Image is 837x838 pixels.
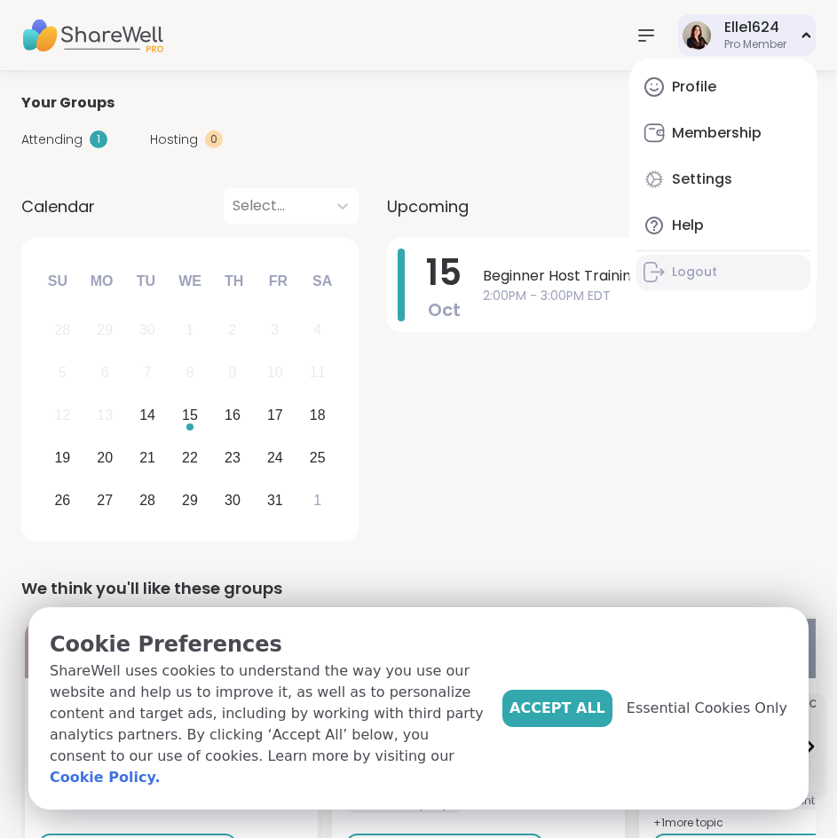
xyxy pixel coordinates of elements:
[182,403,198,427] div: 15
[214,439,252,477] div: Choose Thursday, October 23rd, 2025
[97,446,113,470] div: 20
[267,488,283,512] div: 31
[215,262,254,301] div: Th
[43,354,82,392] div: Not available Sunday, October 5th, 2025
[672,216,704,235] div: Help
[86,312,124,350] div: Not available Monday, September 29th, 2025
[101,360,109,384] div: 6
[144,360,152,384] div: 7
[256,481,294,519] div: Choose Friday, October 31st, 2025
[186,318,194,342] div: 1
[50,660,488,788] p: ShareWell uses cookies to understand the way you use our website and help us to improve it, as we...
[214,481,252,519] div: Choose Thursday, October 30th, 2025
[171,481,209,519] div: Choose Wednesday, October 29th, 2025
[483,265,784,287] span: Beginner Host Training - Inclusion & Safety
[54,446,70,470] div: 19
[502,690,612,727] button: Accept All
[310,403,326,427] div: 18
[672,264,717,281] div: Logout
[214,354,252,392] div: Not available Thursday, October 9th, 2025
[298,354,336,392] div: Not available Saturday, October 11th, 2025
[426,248,462,297] span: 15
[256,439,294,477] div: Choose Friday, October 24th, 2025
[82,262,121,301] div: Mo
[43,312,82,350] div: Not available Sunday, September 28th, 2025
[636,112,810,154] a: Membership
[38,262,77,301] div: Su
[97,403,113,427] div: 13
[214,312,252,350] div: Not available Thursday, October 2nd, 2025
[50,767,160,788] a: Cookie Policy.
[310,446,326,470] div: 25
[225,446,241,470] div: 23
[256,354,294,392] div: Not available Friday, October 10th, 2025
[267,360,283,384] div: 10
[50,628,488,660] p: Cookie Preferences
[170,262,209,301] div: We
[256,312,294,350] div: Not available Friday, October 3rd, 2025
[228,318,236,342] div: 2
[636,66,810,108] a: Profile
[298,312,336,350] div: Not available Saturday, October 4th, 2025
[627,698,787,719] span: Essential Cookies Only
[228,360,236,384] div: 9
[672,123,762,143] div: Membership
[21,130,83,149] span: Attending
[186,360,194,384] div: 8
[129,312,167,350] div: Not available Tuesday, September 30th, 2025
[126,262,165,301] div: Tu
[90,130,107,148] div: 1
[267,403,283,427] div: 17
[86,354,124,392] div: Not available Monday, October 6th, 2025
[298,397,336,435] div: Choose Saturday, October 18th, 2025
[171,439,209,477] div: Choose Wednesday, October 22nd, 2025
[724,37,786,52] div: Pro Member
[205,130,223,148] div: 0
[724,18,786,37] div: Elle1624
[256,397,294,435] div: Choose Friday, October 17th, 2025
[86,397,124,435] div: Not available Monday, October 13th, 2025
[139,446,155,470] div: 21
[21,92,114,114] span: Your Groups
[97,318,113,342] div: 29
[129,481,167,519] div: Choose Tuesday, October 28th, 2025
[43,439,82,477] div: Choose Sunday, October 19th, 2025
[225,403,241,427] div: 16
[310,360,326,384] div: 11
[21,4,163,67] img: ShareWell Nav Logo
[59,360,67,384] div: 5
[672,170,732,189] div: Settings
[313,318,321,342] div: 4
[509,698,605,719] span: Accept All
[483,287,784,305] span: 2:00PM - 3:00PM EDT
[271,318,279,342] div: 3
[129,397,167,435] div: Choose Tuesday, October 14th, 2025
[86,439,124,477] div: Choose Monday, October 20th, 2025
[54,488,70,512] div: 26
[54,403,70,427] div: 12
[182,488,198,512] div: 29
[636,255,810,290] a: Logout
[428,297,461,322] span: Oct
[54,318,70,342] div: 28
[139,403,155,427] div: 14
[298,481,336,519] div: Choose Saturday, November 1st, 2025
[258,262,297,301] div: Fr
[150,130,198,149] span: Hosting
[683,21,711,50] img: Elle1624
[313,488,321,512] div: 1
[43,481,82,519] div: Choose Sunday, October 26th, 2025
[171,354,209,392] div: Not available Wednesday, October 8th, 2025
[225,488,241,512] div: 30
[171,312,209,350] div: Not available Wednesday, October 1st, 2025
[636,204,810,247] a: Help
[86,481,124,519] div: Choose Monday, October 27th, 2025
[43,397,82,435] div: Not available Sunday, October 12th, 2025
[182,446,198,470] div: 22
[129,354,167,392] div: Not available Tuesday, October 7th, 2025
[636,158,810,201] a: Settings
[139,488,155,512] div: 28
[267,446,283,470] div: 24
[298,439,336,477] div: Choose Saturday, October 25th, 2025
[41,309,338,521] div: month 2025-10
